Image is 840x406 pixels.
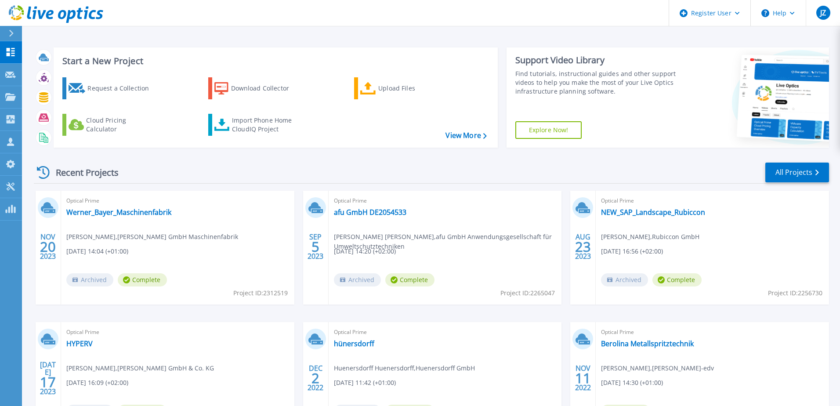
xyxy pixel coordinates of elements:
span: Complete [118,273,167,286]
span: [DATE] 14:04 (+01:00) [66,246,128,256]
span: [PERSON_NAME] , Rubiccon GmbH [601,232,699,242]
div: NOV 2022 [575,362,591,394]
a: Upload Files [354,77,452,99]
span: [DATE] 14:30 (+01:00) [601,378,663,388]
a: hünersdorff [334,339,374,348]
div: Recent Projects [34,162,130,183]
span: Optical Prime [66,196,289,206]
span: Optical Prime [601,327,824,337]
div: Import Phone Home CloudIQ Project [232,116,301,134]
div: Upload Files [378,80,449,97]
span: Huenersdorff Huenersdorff , Huenersdorff GmbH [334,363,475,373]
a: Werner_Bayer_Maschinenfabrik [66,208,171,217]
span: Optical Prime [334,196,557,206]
span: [PERSON_NAME] , [PERSON_NAME]-edv [601,363,714,373]
span: [DATE] 14:20 (+02:00) [334,246,396,256]
span: Complete [652,273,702,286]
a: Berolina Metallspritztechnik [601,339,694,348]
a: afu GmbH DE2054533 [334,208,406,217]
a: Cloud Pricing Calculator [62,114,160,136]
div: Find tutorials, instructional guides and other support videos to help you make the most of your L... [515,69,680,96]
div: Cloud Pricing Calculator [86,116,156,134]
span: [DATE] 11:42 (+01:00) [334,378,396,388]
span: Archived [66,273,113,286]
span: JZ [820,9,826,16]
a: All Projects [765,163,829,182]
div: Support Video Library [515,54,680,66]
span: Project ID: 2312519 [233,288,288,298]
div: AUG 2023 [575,231,591,263]
span: Complete [385,273,434,286]
div: Download Collector [231,80,301,97]
span: Project ID: 2256730 [768,288,822,298]
span: 5 [311,243,319,250]
span: Project ID: 2265047 [500,288,555,298]
div: [DATE] 2023 [40,362,56,394]
a: NEW_SAP_Landscape_Rubiccon [601,208,705,217]
span: 23 [575,243,591,250]
span: [PERSON_NAME] [PERSON_NAME] , afu GmbH Anwendungsgesellschaft für Umweltschutztechniken [334,232,562,251]
a: Download Collector [208,77,306,99]
span: 17 [40,378,56,386]
span: 20 [40,243,56,250]
a: View More [445,131,486,140]
span: Archived [601,273,648,286]
span: [PERSON_NAME] , [PERSON_NAME] GmbH Maschinenfabrik [66,232,238,242]
div: Request a Collection [87,80,158,97]
span: Optical Prime [601,196,824,206]
span: Archived [334,273,381,286]
div: DEC 2022 [307,362,324,394]
a: HYPERV [66,339,93,348]
a: Request a Collection [62,77,160,99]
div: SEP 2023 [307,231,324,263]
span: [DATE] 16:09 (+02:00) [66,378,128,388]
span: [DATE] 16:56 (+02:00) [601,246,663,256]
span: [PERSON_NAME] , [PERSON_NAME] GmbH & Co. KG [66,363,214,373]
div: NOV 2023 [40,231,56,263]
span: 11 [575,374,591,382]
h3: Start a New Project [62,56,486,66]
span: Optical Prime [334,327,557,337]
span: Optical Prime [66,327,289,337]
span: 2 [311,374,319,382]
a: Explore Now! [515,121,582,139]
